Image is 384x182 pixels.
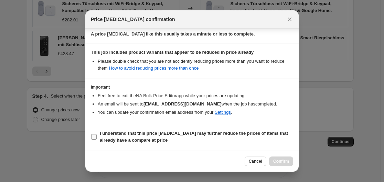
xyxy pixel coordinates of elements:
[98,58,293,72] li: Please double check that you are not accidently reducing prices more than you want to reduce them
[109,65,199,71] a: How to avoid reducing prices more than once
[285,14,295,24] button: Close
[143,101,222,107] b: [EMAIL_ADDRESS][DOMAIN_NAME]
[91,50,254,55] b: This job includes product variants that appear to be reduced in price already
[91,84,293,90] h3: Important
[98,101,293,108] li: An email will be sent to when the job has completed .
[98,109,293,116] li: You can update your confirmation email address from your .
[100,131,288,143] b: I understand that this price [MEDICAL_DATA] may further reduce the prices of items that already h...
[215,110,231,115] a: Settings
[245,156,266,166] button: Cancel
[249,159,262,164] span: Cancel
[91,16,175,23] span: Price [MEDICAL_DATA] confirmation
[91,31,255,37] b: A price [MEDICAL_DATA] like this usually takes a minute or less to complete.
[98,92,293,99] li: Feel free to exit the NA Bulk Price Editor app while your prices are updating.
